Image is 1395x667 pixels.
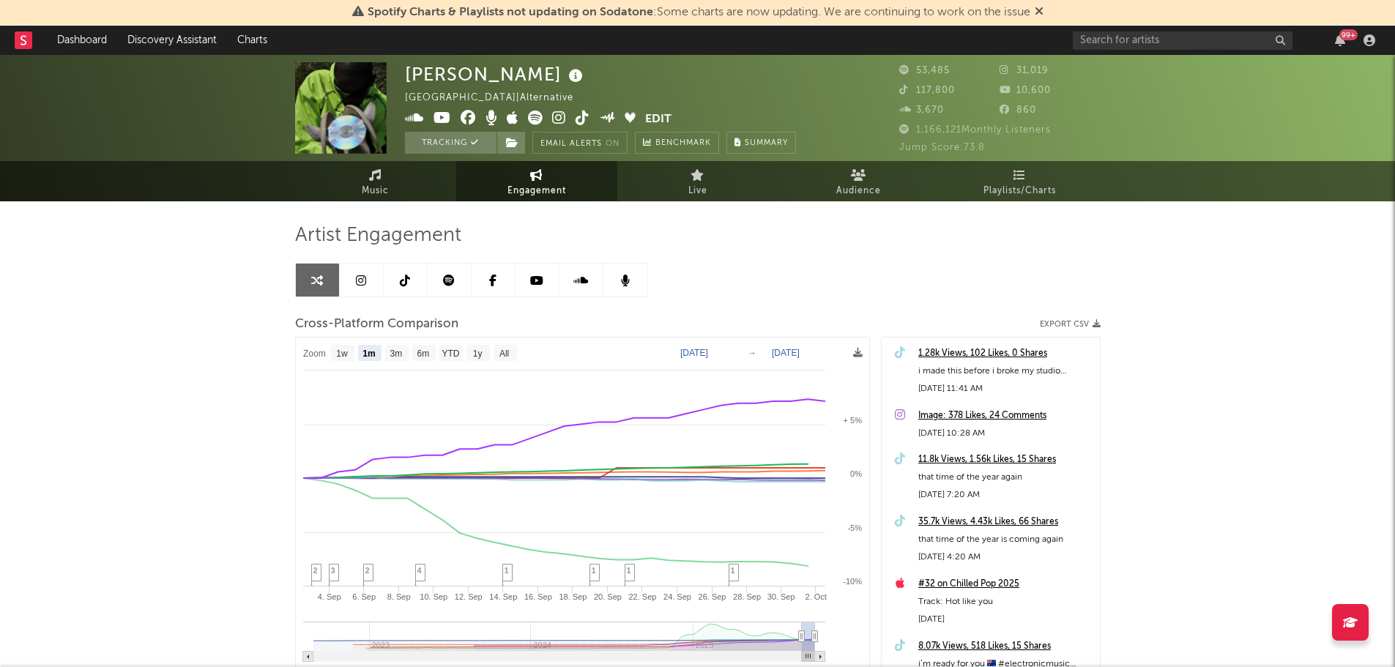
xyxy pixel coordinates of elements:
[847,523,862,532] text: -5%
[507,182,566,200] span: Engagement
[417,566,422,575] span: 4
[918,513,1093,531] a: 35.7k Views, 4.43k Likes, 66 Shares
[918,469,1093,486] div: that time of the year again
[918,575,1093,593] a: #32 on Chilled Pop 2025
[918,531,1093,548] div: that time of the year is coming again
[606,140,620,148] em: On
[1335,34,1345,46] button: 99+
[368,7,1030,18] span: : Some charts are now updating. We are continuing to work on the issue
[331,566,335,575] span: 3
[1000,86,1051,95] span: 10,600
[303,349,326,359] text: Zoom
[918,407,1093,425] a: Image: 378 Likes, 24 Comments
[655,135,711,152] span: Benchmark
[698,592,726,601] text: 26. Sep
[1040,320,1101,329] button: Export CSV
[295,227,461,245] span: Artist Engagement
[417,349,429,359] text: 6m
[918,451,1093,469] a: 11.8k Views, 1.56k Likes, 15 Shares
[899,66,950,75] span: 53,485
[918,638,1093,655] a: 8.07k Views, 518 Likes, 15 Shares
[733,592,761,601] text: 28. Sep
[472,349,482,359] text: 1y
[313,566,318,575] span: 2
[1000,66,1049,75] span: 31,019
[592,566,596,575] span: 1
[362,349,375,359] text: 1m
[918,486,1093,504] div: [DATE] 7:20 AM
[420,592,447,601] text: 10. Sep
[918,593,1093,611] div: Track: Hot like you
[1073,31,1292,50] input: Search for artists
[617,161,778,201] a: Live
[524,592,551,601] text: 16. Sep
[499,349,508,359] text: All
[836,182,881,200] span: Audience
[899,86,955,95] span: 117,800
[850,469,862,478] text: 0%
[405,89,590,107] div: [GEOGRAPHIC_DATA] | Alternative
[843,416,862,425] text: + 5%
[983,182,1056,200] span: Playlists/Charts
[454,592,482,601] text: 12. Sep
[645,111,672,129] button: Edit
[336,349,348,359] text: 1w
[227,26,278,55] a: Charts
[843,577,862,586] text: -10%
[918,380,1093,398] div: [DATE] 11:41 AM
[505,566,509,575] span: 1
[442,349,459,359] text: YTD
[593,592,621,601] text: 20. Sep
[805,592,826,601] text: 2. Oct
[688,182,707,200] span: Live
[405,132,496,154] button: Tracking
[368,7,653,18] span: Spotify Charts & Playlists not updating on Sodatone
[899,125,1051,135] span: 1,166,121 Monthly Listeners
[918,548,1093,566] div: [DATE] 4:20 AM
[295,316,458,333] span: Cross-Platform Comparison
[726,132,796,154] button: Summary
[365,566,370,575] span: 2
[47,26,117,55] a: Dashboard
[387,592,410,601] text: 8. Sep
[635,132,719,154] a: Benchmark
[1339,29,1358,40] div: 99 +
[899,143,985,152] span: Jump Score: 73.8
[295,161,456,201] a: Music
[628,592,656,601] text: 22. Sep
[1035,7,1044,18] span: Dismiss
[532,132,628,154] button: Email AlertsOn
[918,611,1093,628] div: [DATE]
[918,362,1093,380] div: i made this before i broke my studio #electronicmusic #techno
[680,348,708,358] text: [DATE]
[918,345,1093,362] a: 1.28k Views, 102 Likes, 0 Shares
[772,348,800,358] text: [DATE]
[627,566,631,575] span: 1
[899,105,944,115] span: 3,670
[117,26,227,55] a: Discovery Assistant
[317,592,341,601] text: 4. Sep
[559,592,587,601] text: 18. Sep
[778,161,940,201] a: Audience
[745,139,788,147] span: Summary
[1000,105,1036,115] span: 860
[940,161,1101,201] a: Playlists/Charts
[767,592,795,601] text: 30. Sep
[405,62,587,86] div: [PERSON_NAME]
[390,349,402,359] text: 3m
[748,348,756,358] text: →
[362,182,389,200] span: Music
[918,425,1093,442] div: [DATE] 10:28 AM
[456,161,617,201] a: Engagement
[489,592,517,601] text: 14. Sep
[663,592,691,601] text: 24. Sep
[731,566,735,575] span: 1
[352,592,376,601] text: 6. Sep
